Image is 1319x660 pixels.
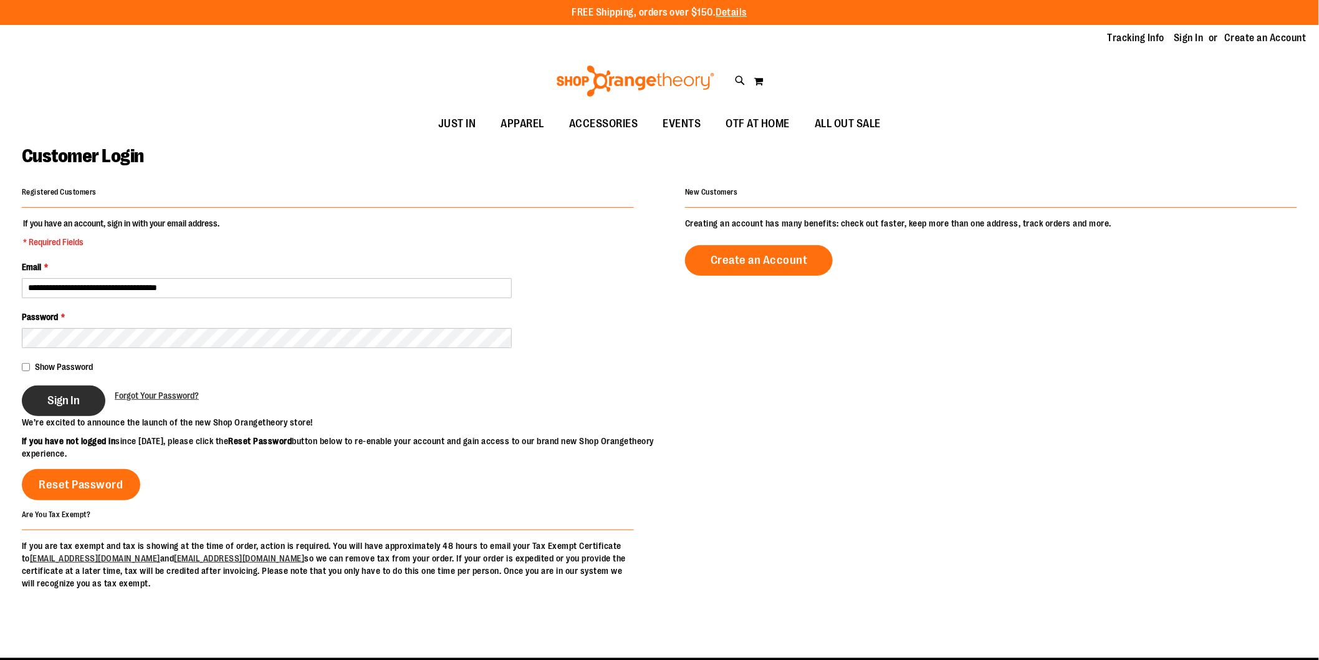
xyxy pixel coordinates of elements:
[726,110,790,138] span: OTF AT HOME
[229,436,292,446] strong: Reset Password
[22,436,116,446] strong: If you have not logged in
[685,217,1297,230] p: Creating an account has many benefits: check out faster, keep more than one address, track orders...
[22,510,91,519] strong: Are You Tax Exempt?
[39,478,123,492] span: Reset Password
[47,394,80,407] span: Sign In
[115,389,199,402] a: Forgot Your Password?
[22,145,144,167] span: Customer Login
[555,66,716,97] img: Shop Orangetheory
[22,416,659,429] p: We’re excited to announce the launch of the new Shop Orangetheory store!
[115,391,199,400] span: Forgot Your Password?
[22,217,221,248] legend: If you have an account, sign in with your email address.
[569,110,638,138] span: ACCESSORIES
[716,7,747,18] a: Details
[22,469,140,500] a: Reset Password
[22,262,41,272] span: Email
[663,110,701,138] span: EVENTS
[23,236,219,248] span: * Required Fields
[175,553,305,563] a: [EMAIL_ADDRESS][DOMAIN_NAME]
[1108,31,1165,45] a: Tracking Info
[501,110,545,138] span: APPAREL
[438,110,476,138] span: JUST IN
[1225,31,1307,45] a: Create an Account
[35,362,93,372] span: Show Password
[711,253,808,267] span: Create an Account
[685,245,833,276] a: Create an Account
[22,540,634,590] p: If you are tax exempt and tax is showing at the time of order, action is required. You will have ...
[22,188,97,197] strong: Registered Customers
[22,312,58,322] span: Password
[815,110,881,138] span: ALL OUT SALE
[1174,31,1204,45] a: Sign In
[22,386,105,416] button: Sign In
[685,188,738,197] strong: New Customers
[30,553,160,563] a: [EMAIL_ADDRESS][DOMAIN_NAME]
[572,6,747,20] p: FREE Shipping, orders over $150.
[22,435,659,460] p: since [DATE], please click the button below to re-enable your account and gain access to our bran...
